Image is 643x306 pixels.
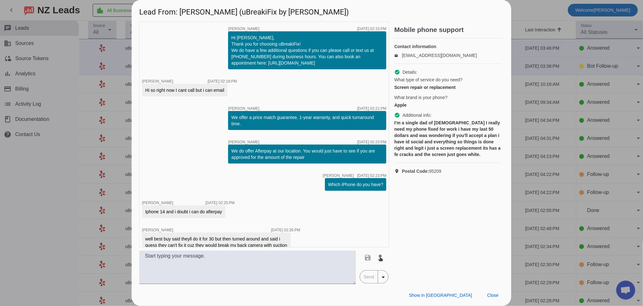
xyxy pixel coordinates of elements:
[357,140,386,144] div: [DATE] 02:23:PM
[402,169,429,174] strong: Postal Code:
[487,293,499,298] span: Close
[328,181,383,188] div: Which iPhone do you have?
[394,69,400,75] mat-icon: check_circle
[145,87,224,93] div: Hi so right now I cant call but i can email
[379,273,387,281] mat-icon: arrow_drop_down
[402,53,477,58] a: [EMAIL_ADDRESS][DOMAIN_NAME]
[377,254,384,261] mat-icon: touch_app
[208,79,237,83] div: [DATE] 02:18:PM
[403,69,417,75] span: Details:
[142,201,173,205] span: [PERSON_NAME]
[394,77,463,83] span: What type of service do you need?
[394,84,501,91] div: Screen repair or replacement
[145,209,222,215] div: Iphone 14 and i doubt i can do afterpay
[394,27,504,33] h2: Mobile phone support
[142,228,173,232] span: [PERSON_NAME]
[271,228,300,232] div: [DATE] 02:26:PM
[205,201,234,205] div: [DATE] 02:25:PM
[228,107,259,110] span: [PERSON_NAME]
[482,290,504,301] button: Close
[404,290,477,301] button: Show in [GEOGRAPHIC_DATA]
[231,148,383,160] div: We do offer Afterpay at our location. You would just have to see if you are approved for the amou...
[394,102,501,108] div: Apple
[402,168,441,174] span: 95209
[231,114,383,127] div: We offer a price match guarantee, 1-year warranty, and quick turnaround time.​
[403,112,432,118] span: Additional info:
[323,174,354,178] span: [PERSON_NAME]
[357,174,386,178] div: [DATE] 02:23:PM
[394,54,402,57] mat-icon: email
[231,34,383,66] div: Hi [PERSON_NAME], Thank you for choosing uBreakiFix! We do have a few additional questions if you...
[409,293,472,298] span: Show in [GEOGRAPHIC_DATA]
[145,236,288,255] div: well best buy said theyll do it for 30 but then turned around and said i guess they can't fix it ...
[394,169,402,174] mat-icon: location_on
[142,79,173,84] span: [PERSON_NAME]
[394,94,447,101] span: What brand is your phone?
[228,27,259,31] span: [PERSON_NAME]
[357,27,386,31] div: [DATE] 02:15:PM
[394,43,501,50] h4: Contact information
[228,140,259,144] span: [PERSON_NAME]
[394,120,501,158] div: I'm a single dad of [DEMOGRAPHIC_DATA] I really need my phone fixed for work i have my last 50 do...
[357,107,386,110] div: [DATE] 02:21:PM
[394,112,400,118] mat-icon: check_circle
